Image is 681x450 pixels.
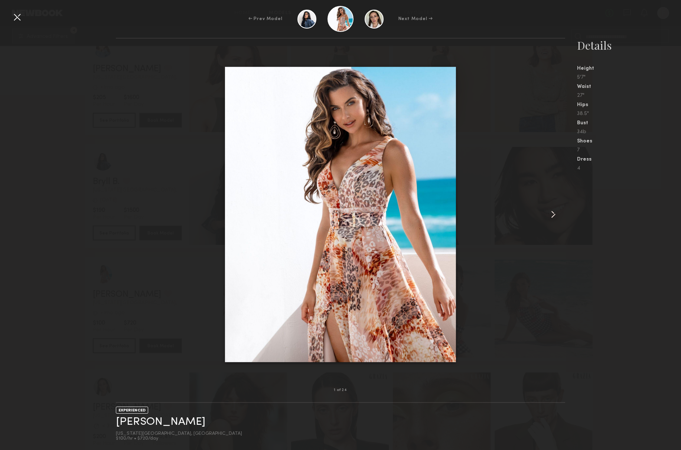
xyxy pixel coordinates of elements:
div: 34b [577,129,681,135]
div: Height [577,66,681,71]
div: Details [577,38,681,53]
div: 27" [577,93,681,98]
div: Next Model → [398,16,433,22]
div: EXPERIENCED [116,407,148,414]
div: Waist [577,84,681,89]
div: 4 [577,166,681,171]
div: 5'7" [577,75,681,80]
div: Shoes [577,139,681,144]
div: [US_STATE][GEOGRAPHIC_DATA], [GEOGRAPHIC_DATA] [116,431,242,436]
div: 7 [577,148,681,153]
div: 38.5" [577,111,681,116]
div: Bust [577,121,681,126]
a: [PERSON_NAME] [116,416,205,428]
div: 1 of 24 [334,388,347,392]
div: Hips [577,102,681,108]
div: $100/hr • $720/day [116,436,242,441]
div: ← Prev Model [248,16,283,22]
div: Dress [577,157,681,162]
